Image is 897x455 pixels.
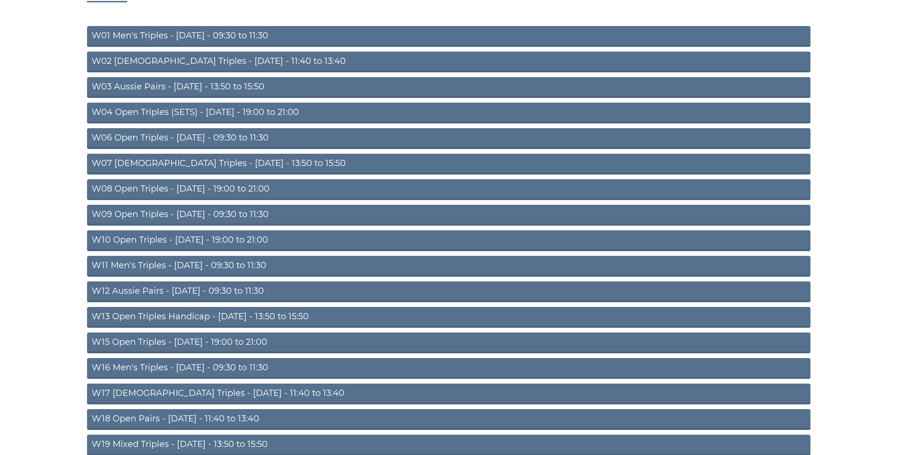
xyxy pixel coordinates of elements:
[87,154,810,175] a: W07 [DEMOGRAPHIC_DATA] Triples - [DATE] - 13:50 to 15:50
[87,384,810,404] a: W17 [DEMOGRAPHIC_DATA] Triples - [DATE] - 11:40 to 13:40
[87,230,810,251] a: W10 Open Triples - [DATE] - 19:00 to 21:00
[87,332,810,353] a: W15 Open Triples - [DATE] - 19:00 to 21:00
[87,256,810,277] a: W11 Men's Triples - [DATE] - 09:30 to 11:30
[87,307,810,328] a: W13 Open Triples Handicap - [DATE] - 13:50 to 15:50
[87,281,810,302] a: W12 Aussie Pairs - [DATE] - 09:30 to 11:30
[87,52,810,72] a: W02 [DEMOGRAPHIC_DATA] Triples - [DATE] - 11:40 to 13:40
[87,205,810,226] a: W09 Open Triples - [DATE] - 09:30 to 11:30
[87,179,810,200] a: W08 Open Triples - [DATE] - 19:00 to 21:00
[87,77,810,98] a: W03 Aussie Pairs - [DATE] - 13:50 to 15:50
[87,103,810,123] a: W04 Open Triples (SETS) - [DATE] - 19:00 to 21:00
[87,358,810,379] a: W16 Men's Triples - [DATE] - 09:30 to 11:30
[87,128,810,149] a: W06 Open Triples - [DATE] - 09:30 to 11:30
[87,409,810,430] a: W18 Open Pairs - [DATE] - 11:40 to 13:40
[87,26,810,47] a: W01 Men's Triples - [DATE] - 09:30 to 11:30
